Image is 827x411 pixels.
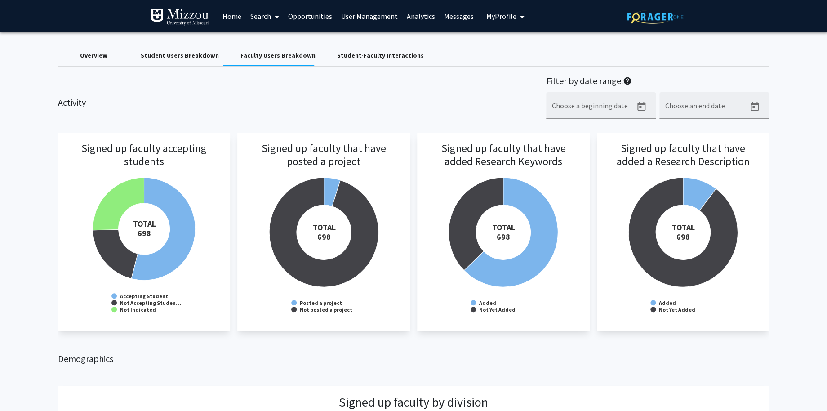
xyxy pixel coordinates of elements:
iframe: Chat [7,371,38,404]
div: Faculty Users Breakdown [240,51,316,60]
h3: Signed up faculty that have added Research Keywords [426,142,581,192]
a: Search [246,0,284,32]
h2: Demographics [58,353,769,364]
button: Open calendar [746,98,764,116]
text: Added [479,299,496,306]
div: Student-Faculty Interactions [337,51,424,60]
a: User Management [337,0,402,32]
button: Open calendar [632,98,650,116]
a: Analytics [402,0,440,32]
h3: Signed up faculty by division [339,395,488,410]
img: ForagerOne Logo [627,10,683,24]
div: Student Users Breakdown [141,51,219,60]
tspan: TOTAL 698 [313,222,336,242]
a: Opportunities [284,0,337,32]
img: University of Missouri Logo [151,8,209,26]
tspan: TOTAL 698 [672,222,695,242]
h3: Signed up faculty accepting students [67,142,222,192]
text: Not Yet Added [479,306,516,313]
text: Posted a project [300,299,342,306]
div: Overview [80,51,107,60]
span: My Profile [486,12,516,21]
h3: Signed up faculty that have posted a project [246,142,401,192]
text: Added [658,299,676,306]
text: Accepting Student [120,293,168,299]
text: Not Yet Added [659,306,695,313]
text: Not Indicated [120,306,156,313]
h3: Signed up faculty that have added a Research Description [606,142,760,192]
h2: Filter by date range: [546,76,769,89]
tspan: TOTAL 698 [133,219,156,238]
text: Not Accepting Studen… [120,299,181,306]
mat-icon: help [622,76,631,86]
a: Home [218,0,246,32]
a: Messages [440,0,478,32]
tspan: TOTAL 698 [492,222,515,242]
h2: Activity [58,76,86,108]
text: Not posted a project [300,306,352,313]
